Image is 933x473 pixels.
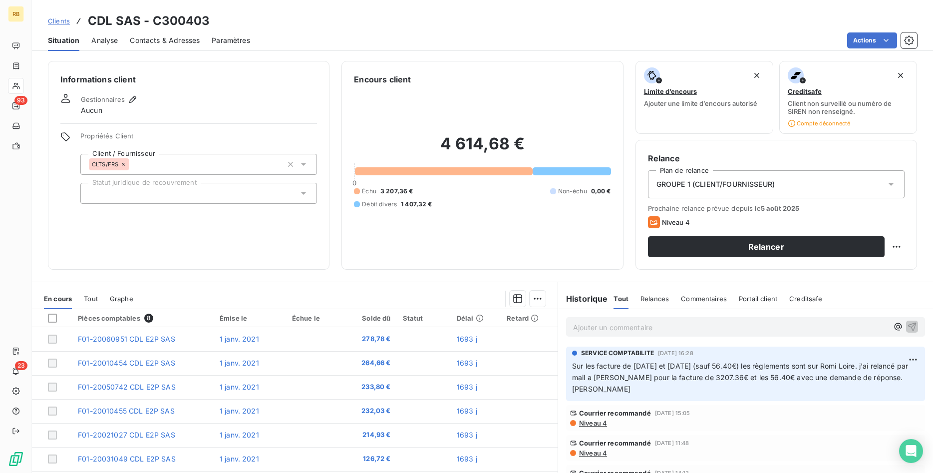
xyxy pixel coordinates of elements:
span: 1 janv. 2021 [220,383,259,391]
span: Prochaine relance prévue depuis le [648,204,905,212]
span: 1 janv. 2021 [220,455,259,463]
a: 93 [8,98,23,114]
span: F01-20010455 CDL E2P SAS [78,407,175,415]
span: Relances [640,295,669,303]
span: 1693 j [457,383,477,391]
div: Open Intercom Messenger [899,439,923,463]
span: 1693 j [457,455,477,463]
span: Clients [48,17,70,25]
span: SERVICE COMPTABILITE [581,349,654,358]
button: CreditsafeClient non surveillé ou numéro de SIREN non renseigné.Compte déconnecté [779,61,917,134]
span: 1 janv. 2021 [220,431,259,439]
span: [DATE] 16:28 [658,350,693,356]
span: Tout [84,295,98,303]
span: Compte déconnecté [788,119,850,127]
span: Portail client [739,295,777,303]
span: Débit divers [362,200,397,209]
span: 1 407,32 € [401,200,432,209]
span: 8 [144,314,153,323]
span: Niveau 4 [578,449,607,457]
span: 1 janv. 2021 [220,335,259,343]
div: Solde dû [343,314,390,322]
span: Creditsafe [789,295,823,303]
div: Délai [457,314,495,322]
div: RB [8,6,24,22]
div: Émise le [220,314,280,322]
span: CLTS/FRS [92,161,118,167]
span: Courrier recommandé [579,409,651,417]
span: En cours [44,295,72,303]
span: 3 207,36 € [380,187,413,196]
input: Ajouter une valeur [129,160,137,169]
span: 1693 j [457,431,477,439]
span: 1 janv. 2021 [220,407,259,415]
span: Client non surveillé ou numéro de SIREN non renseigné. [788,99,909,115]
input: Ajouter une valeur [89,189,97,198]
span: Commentaires [681,295,727,303]
span: 23 [15,361,27,370]
span: 1 janv. 2021 [220,359,259,367]
span: Niveau 4 [662,218,690,226]
a: Clients [48,16,70,26]
span: 214,93 € [343,430,390,440]
span: Échu [362,187,376,196]
span: 233,80 € [343,382,390,392]
span: [DATE] 15:05 [655,410,690,416]
span: Creditsafe [788,87,822,95]
span: 1693 j [457,407,477,415]
h6: Historique [558,293,608,305]
span: Situation [48,35,79,45]
span: Contacts & Adresses [130,35,200,45]
span: Propriétés Client [80,132,317,146]
span: Graphe [110,295,133,303]
div: Statut [403,314,445,322]
span: 5 août 2025 [761,204,800,212]
span: Aucun [81,105,102,115]
div: Retard [507,314,552,322]
span: Ajouter une limite d’encours autorisé [644,99,757,107]
span: F01-20010454 CDL E2P SAS [78,359,175,367]
span: Sur les facture de [DATE] et [DATE] (sauf 56.40€) les règlements sont sur Romi Loire. j'ai relanc... [572,362,910,393]
span: Analyse [91,35,118,45]
span: 1693 j [457,335,477,343]
span: Courrier recommandé [579,439,651,447]
button: Actions [847,32,897,48]
span: Tout [614,295,628,303]
span: 264,66 € [343,358,390,368]
span: 93 [14,96,27,105]
div: Pièces comptables [78,314,208,323]
span: F01-20060951 CDL E2P SAS [78,335,175,343]
button: Relancer [648,236,885,257]
h2: 4 614,68 € [354,134,611,164]
span: 278,78 € [343,334,390,344]
span: 0 [352,179,356,187]
img: Logo LeanPay [8,451,24,467]
button: Limite d’encoursAjouter une limite d’encours autorisé [635,61,773,134]
span: F01-20031049 CDL E2P SAS [78,455,176,463]
h6: Relance [648,152,905,164]
span: Paramètres [212,35,250,45]
span: GROUPE 1 (CLIENT/FOURNISSEUR) [656,179,775,189]
span: 232,03 € [343,406,390,416]
span: F01-20021027 CDL E2P SAS [78,431,175,439]
div: Échue le [292,314,332,322]
span: 126,72 € [343,454,390,464]
span: Limite d’encours [644,87,697,95]
span: F01-20050742 CDL E2P SAS [78,383,176,391]
span: Gestionnaires [81,95,125,103]
span: Niveau 4 [578,419,607,427]
span: Non-échu [558,187,587,196]
h6: Encours client [354,73,411,85]
h3: CDL SAS - C300403 [88,12,210,30]
span: 1693 j [457,359,477,367]
span: [DATE] 11:48 [655,440,689,446]
span: 0,00 € [591,187,611,196]
h6: Informations client [60,73,317,85]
